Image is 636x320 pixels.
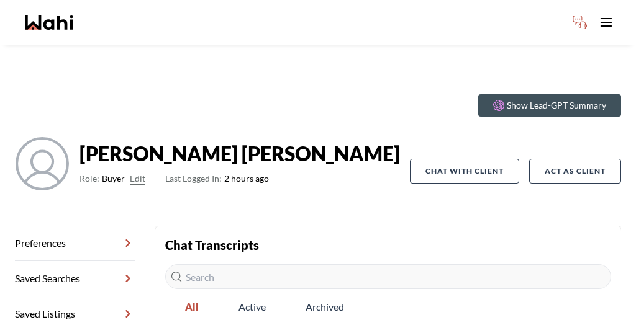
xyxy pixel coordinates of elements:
span: Archived [286,294,364,320]
button: Show Lead-GPT Summary [478,94,621,117]
span: Last Logged In: [165,173,222,184]
strong: Chat Transcripts [165,238,259,252]
button: Toggle open navigation menu [594,10,619,35]
button: Act as Client [529,159,621,184]
span: Active [219,294,286,320]
a: Saved Searches [15,261,135,296]
span: 2 hours ago [165,171,269,186]
span: All [165,294,219,320]
a: Wahi homepage [25,15,73,30]
a: Preferences [15,226,135,261]
span: Buyer [102,171,125,186]
p: Show Lead-GPT Summary [507,99,606,112]
span: Role: [79,171,99,186]
input: Search [165,264,611,289]
button: Chat with client [410,159,519,184]
button: Edit [130,171,145,186]
strong: [PERSON_NAME] [PERSON_NAME] [79,141,400,166]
